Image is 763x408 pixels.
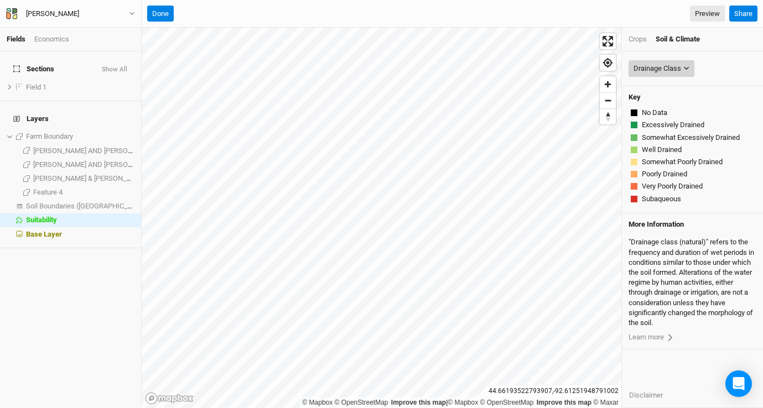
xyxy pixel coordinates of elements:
h4: More Information [629,220,756,229]
span: Soil Boundaries ([GEOGRAPHIC_DATA]) [26,202,149,210]
a: Preview [690,6,725,22]
a: OpenStreetMap [335,399,388,406]
button: Show All [101,66,128,74]
span: No Data [642,108,667,118]
span: Zoom out [600,93,616,108]
div: "Drainage class (natural)" refers to the frequency and duration of wet periods in conditions simi... [629,233,756,332]
div: Bronson Stone [26,8,79,19]
button: Drainage Class [629,60,694,77]
span: Very Poorly Drained [642,181,703,191]
span: Base Layer [26,230,62,238]
a: Maxar [593,399,619,406]
div: Suitability [26,216,134,224]
h4: Layers [7,108,134,130]
button: Done [147,6,174,22]
div: Soil Boundaries (US) [26,202,134,211]
a: Improve this map [537,399,591,406]
div: Crops [629,34,647,44]
div: CHAD AND SARAH STONE TRUST [33,160,134,169]
button: Find my location [600,55,616,71]
span: [PERSON_NAME] AND [PERSON_NAME] TRUST [33,147,181,155]
div: Drainage Class [634,63,681,74]
span: Suitability [26,216,57,224]
div: Field 1 [26,83,134,92]
a: Mapbox [302,399,333,406]
span: Well Drained [642,145,682,155]
span: Farm Boundary [26,132,73,140]
a: OpenStreetMap [480,399,534,406]
div: Soil & Climate [656,34,700,44]
span: Poorly Drained [642,169,687,179]
button: Disclaimer [629,389,663,401]
span: Subaqueous [642,194,681,204]
span: [PERSON_NAME] & [PERSON_NAME] TRUST AGREEMENT [33,174,214,182]
span: Excessively Drained [642,120,704,130]
button: Share [729,6,757,22]
a: Mapbox logo [145,392,194,405]
button: Zoom in [600,76,616,92]
a: Improve this map [391,399,446,406]
button: Reset bearing to north [600,108,616,124]
div: CHAD & SARAH STONE TRUST AGREEMENT [33,174,134,183]
span: Sections [13,65,54,74]
div: 44.66193522793907 , -92.61251948791002 [486,385,621,397]
button: Zoom out [600,92,616,108]
canvas: Map [142,28,621,408]
span: [PERSON_NAME] AND [PERSON_NAME] TRUST [33,160,181,169]
button: [PERSON_NAME] [6,8,136,20]
span: Reset bearing to north [600,109,616,124]
a: Mapbox [448,399,478,406]
div: Open Intercom Messenger [725,370,752,397]
a: Fields [7,35,25,43]
div: Economics [34,34,69,44]
div: CHAD AND SARAH STONE TRUST [33,147,134,155]
div: Base Layer [26,230,134,239]
div: | [302,397,619,408]
div: [PERSON_NAME] [26,8,79,19]
span: Somewhat Poorly Drained [642,157,723,167]
button: Enter fullscreen [600,33,616,49]
h4: Key [629,93,641,102]
div: Feature 4 [33,188,134,197]
span: Feature 4 [33,188,63,196]
a: Learn more [629,332,756,342]
span: Field 1 [26,83,46,91]
span: Somewhat Excessively Drained [642,133,740,143]
div: Farm Boundary [26,132,134,141]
